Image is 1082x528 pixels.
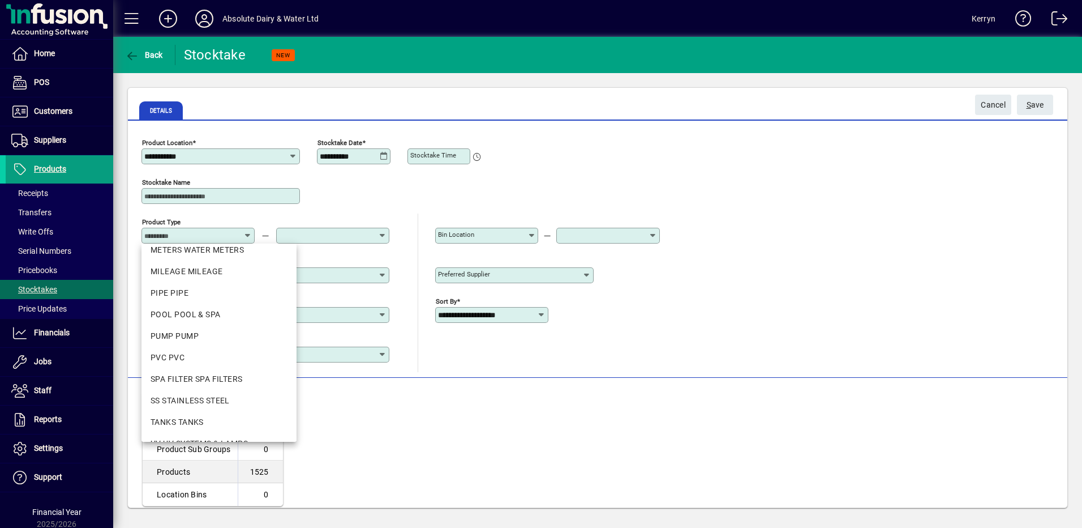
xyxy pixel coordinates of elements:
span: Financials [34,328,70,337]
a: Staff [6,377,113,405]
button: Cancel [975,95,1011,115]
button: Profile [186,8,222,29]
span: Write Offs [11,227,53,236]
div: POOL POOL & SPA [151,309,287,321]
div: PVC PVC [151,352,287,364]
a: Stocktakes [6,280,113,299]
mat-label: Stocktake Time [410,151,456,159]
span: POS [34,78,49,87]
td: 1525 [238,461,283,483]
mat-option: METERS WATER METERS [141,239,297,261]
a: Financials [6,319,113,347]
span: Reports [34,415,62,424]
app-page-header-button: Back [113,45,175,65]
a: Write Offs [6,222,113,241]
span: Home [34,49,55,58]
mat-option: POOL POOL & SPA [141,304,297,325]
a: Settings [6,435,113,463]
span: Receipts [11,189,48,198]
mat-label: Sort By [436,297,457,305]
div: MILEAGE MILEAGE [151,266,287,278]
a: Suppliers [6,126,113,155]
a: Logout [1043,2,1068,39]
a: Home [6,40,113,68]
mat-label: Stocktake Date [317,139,362,147]
div: SS STAINLESS STEEL [151,395,287,407]
span: Cancel [981,96,1006,114]
a: Price Updates [6,299,113,318]
mat-label: Preferred Supplier [438,270,490,278]
mat-option: PUMP PUMP [141,325,297,347]
a: Support [6,463,113,492]
div: UV UV SYSTEMS & LAMPS [151,438,287,450]
a: Transfers [6,203,113,222]
mat-option: SPA FILTER SPA FILTERS [141,368,297,390]
span: Support [34,472,62,482]
div: PIPE PIPE [151,287,287,299]
span: Transfers [11,208,51,217]
span: Serial Numbers [11,246,71,256]
span: Staff [34,386,51,395]
a: Serial Numbers [6,241,113,261]
span: Price Updates [11,304,67,313]
div: Absolute Dairy & Water Ltd [222,10,319,28]
span: Details [139,101,183,120]
td: 0 [238,438,283,461]
span: Back [125,50,163,59]
div: TANKS TANKS [151,416,287,428]
mat-option: UV UV SYSTEMS & LAMPS [141,433,297,454]
span: ave [1027,96,1044,114]
span: Products [34,164,66,173]
a: Pricebooks [6,261,113,280]
a: Knowledge Base [1007,2,1032,39]
span: Customers [34,107,72,116]
button: Back [122,45,166,65]
span: Financial Year [32,508,81,517]
mat-label: Product Type [142,218,181,226]
mat-label: Bin Location [438,231,474,239]
mat-label: Product Location [142,139,192,147]
mat-option: TANKS TANKS [141,411,297,433]
span: Pricebooks [11,266,57,275]
mat-option: MILEAGE MILEAGE [141,261,297,282]
a: Jobs [6,348,113,376]
mat-option: PVC PVC [141,347,297,368]
span: NEW [276,52,290,59]
td: Product Sub Groups [143,438,238,461]
div: METERS WATER METERS [151,244,287,256]
td: 0 [238,483,283,506]
a: Receipts [6,184,113,203]
div: Kerryn [972,10,995,28]
mat-option: SS STAINLESS STEEL [141,390,297,411]
span: Settings [34,444,63,453]
span: Stocktakes [11,285,57,294]
div: PUMP PUMP [151,330,287,342]
mat-option: PIPE PIPE [141,282,297,304]
span: Jobs [34,357,51,366]
div: SPA FILTER SPA FILTERS [151,373,287,385]
a: Customers [6,97,113,126]
div: Stocktake [184,46,246,64]
a: POS [6,69,113,97]
td: Products [143,461,238,483]
mat-label: Stocktake Name [142,178,190,186]
span: S [1027,100,1031,109]
span: Suppliers [34,135,66,144]
button: Save [1017,95,1053,115]
button: Add [150,8,186,29]
a: Reports [6,406,113,434]
td: Location Bins [143,483,238,506]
